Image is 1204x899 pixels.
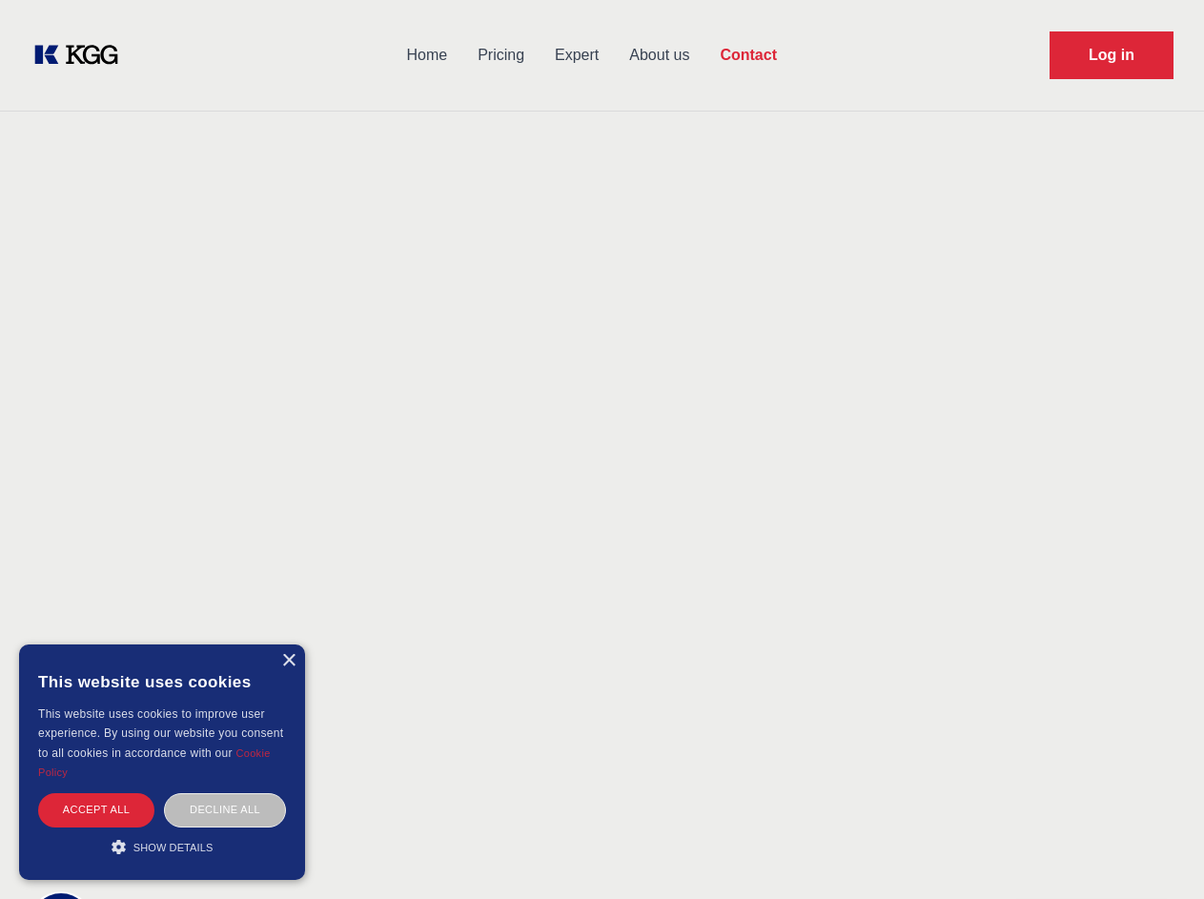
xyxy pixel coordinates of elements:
div: Decline all [164,793,286,827]
a: Contact [704,31,792,80]
a: About us [614,31,704,80]
div: Accept all [38,793,154,827]
a: Pricing [462,31,540,80]
div: This website uses cookies [38,659,286,705]
span: Show details [133,842,214,853]
iframe: Chat Widget [1109,807,1204,899]
a: Cookie Policy [38,747,271,778]
div: Close [281,654,296,668]
a: Home [391,31,462,80]
span: This website uses cookies to improve user experience. By using our website you consent to all coo... [38,707,283,760]
a: KOL Knowledge Platform: Talk to Key External Experts (KEE) [31,40,133,71]
a: Expert [540,31,614,80]
a: Request Demo [1050,31,1173,79]
div: Show details [38,837,286,856]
